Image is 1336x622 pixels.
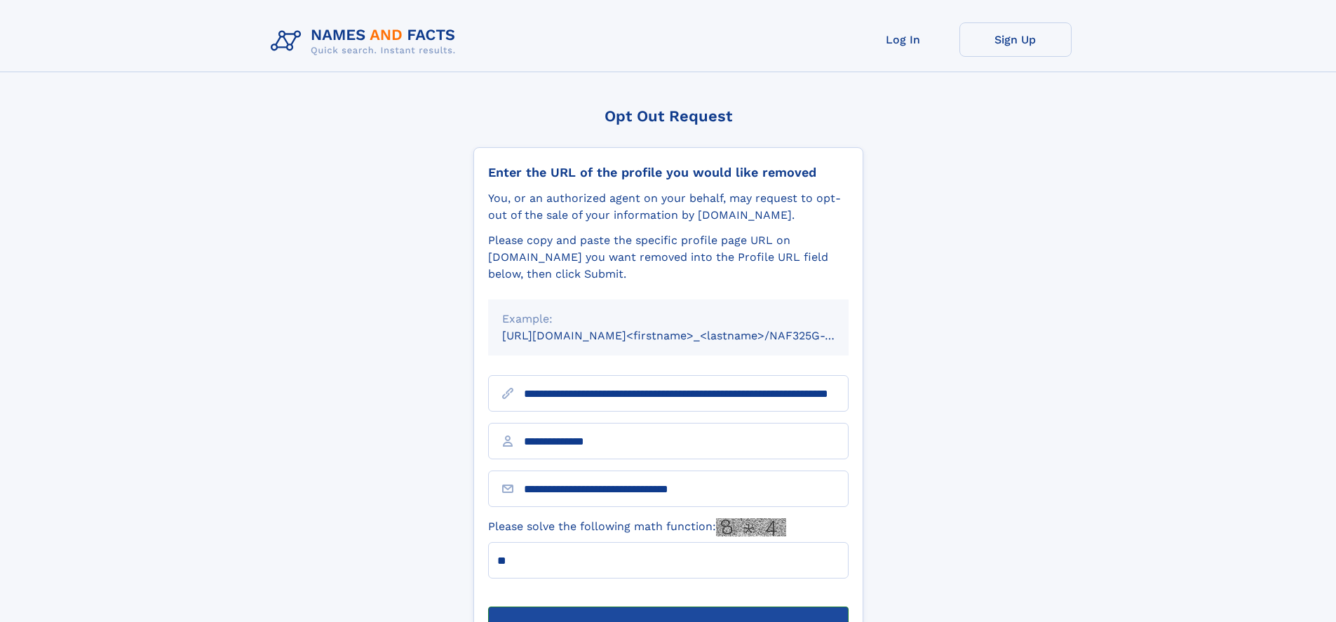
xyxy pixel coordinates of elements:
[488,232,849,283] div: Please copy and paste the specific profile page URL on [DOMAIN_NAME] you want removed into the Pr...
[473,107,863,125] div: Opt Out Request
[488,165,849,180] div: Enter the URL of the profile you would like removed
[959,22,1072,57] a: Sign Up
[488,518,786,536] label: Please solve the following math function:
[488,190,849,224] div: You, or an authorized agent on your behalf, may request to opt-out of the sale of your informatio...
[265,22,467,60] img: Logo Names and Facts
[502,311,835,327] div: Example:
[847,22,959,57] a: Log In
[502,329,875,342] small: [URL][DOMAIN_NAME]<firstname>_<lastname>/NAF325G-xxxxxxxx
